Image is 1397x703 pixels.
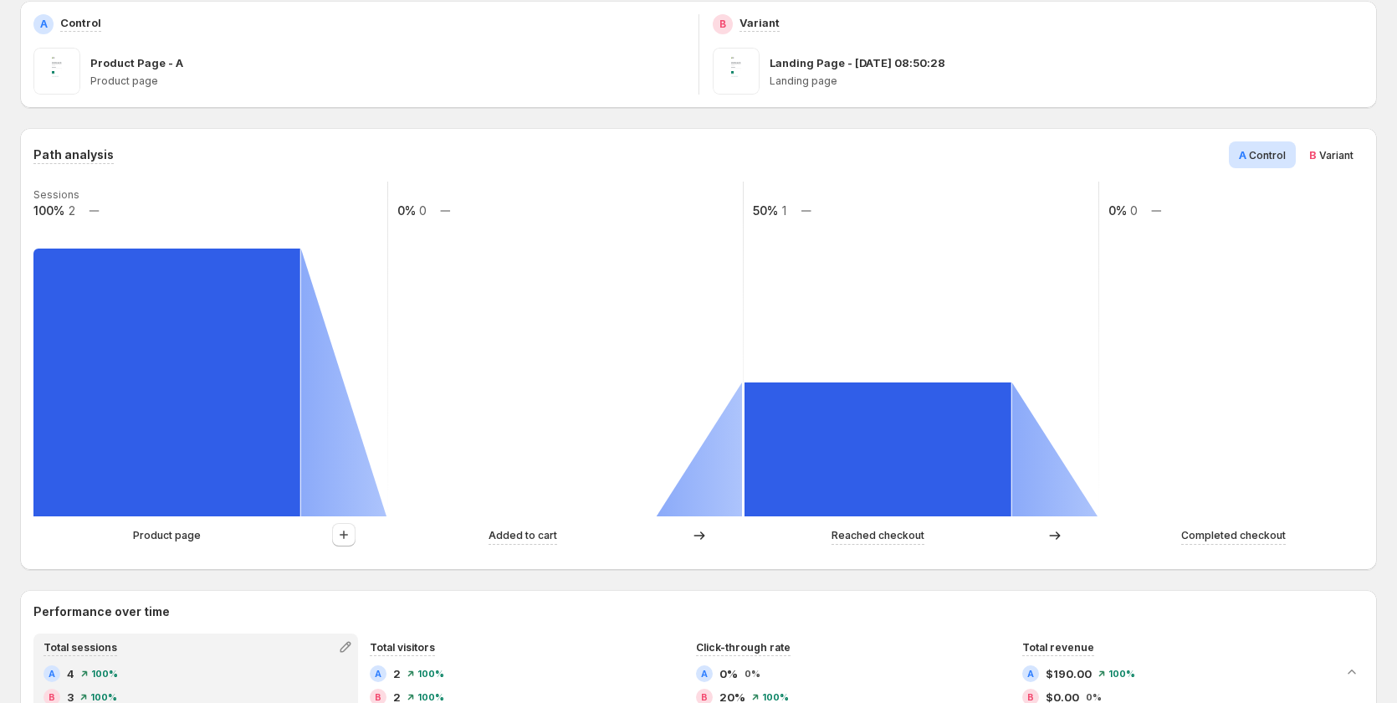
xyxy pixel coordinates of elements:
[1027,692,1034,702] h2: B
[33,146,114,163] h3: Path analysis
[753,203,778,218] text: 50%
[696,641,791,654] span: Click-through rate
[1086,692,1102,702] span: 0%
[1108,203,1127,218] text: 0%
[1249,149,1286,162] span: Control
[782,203,786,218] text: 1
[489,527,557,544] p: Added to cart
[393,665,401,682] span: 2
[1340,660,1364,684] button: Collapse chart
[43,641,117,654] span: Total sessions
[60,14,101,31] p: Control
[1022,641,1094,654] span: Total revenue
[762,692,789,702] span: 100%
[90,54,183,71] p: Product Page - A
[1239,148,1246,162] span: A
[370,641,435,654] span: Total visitors
[417,692,444,702] span: 100%
[67,665,74,682] span: 4
[1181,527,1286,544] p: Completed checkout
[719,18,726,31] h2: B
[739,14,780,31] p: Variant
[1027,669,1034,679] h2: A
[375,669,381,679] h2: A
[91,669,118,679] span: 100%
[770,54,945,71] p: Landing Page - [DATE] 08:50:28
[90,692,117,702] span: 100%
[33,188,79,201] text: Sessions
[33,603,1364,620] h2: Performance over time
[1046,665,1092,682] span: $190.00
[1319,149,1354,162] span: Variant
[719,665,738,682] span: 0%
[40,18,48,31] h2: A
[1130,203,1138,218] text: 0
[375,692,381,702] h2: B
[49,692,55,702] h2: B
[33,203,64,218] text: 100%
[745,669,760,679] span: 0%
[49,669,55,679] h2: A
[69,203,75,218] text: 2
[419,203,427,218] text: 0
[417,669,444,679] span: 100%
[770,74,1364,88] p: Landing page
[1108,669,1135,679] span: 100%
[701,669,708,679] h2: A
[397,203,416,218] text: 0%
[1309,148,1317,162] span: B
[133,527,201,544] p: Product page
[832,527,924,544] p: Reached checkout
[713,48,760,95] img: Landing Page - Aug 11, 08:50:28
[90,74,685,88] p: Product page
[33,48,80,95] img: Product Page - A
[701,692,708,702] h2: B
